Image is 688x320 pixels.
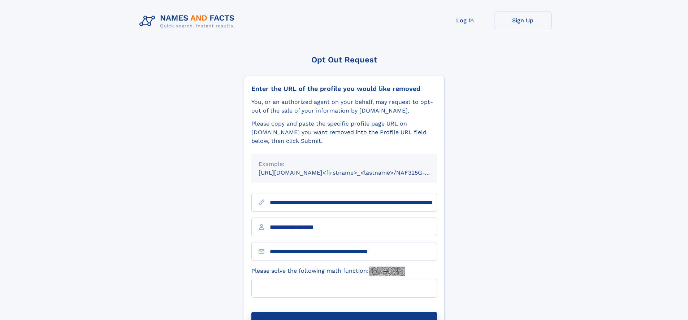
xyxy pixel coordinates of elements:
[259,160,430,168] div: Example:
[436,12,494,29] a: Log In
[251,267,405,276] label: Please solve the following math function:
[251,119,437,145] div: Please copy and paste the specific profile page URL on [DOMAIN_NAME] you want removed into the Pr...
[137,12,241,31] img: Logo Names and Facts
[259,169,451,176] small: [URL][DOMAIN_NAME]<firstname>_<lastname>/NAF325G-xxxxxxxx
[494,12,552,29] a: Sign Up
[251,85,437,93] div: Enter the URL of the profile you would like removed
[244,55,445,64] div: Opt Out Request
[251,98,437,115] div: You, or an authorized agent on your behalf, may request to opt-out of the sale of your informatio...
